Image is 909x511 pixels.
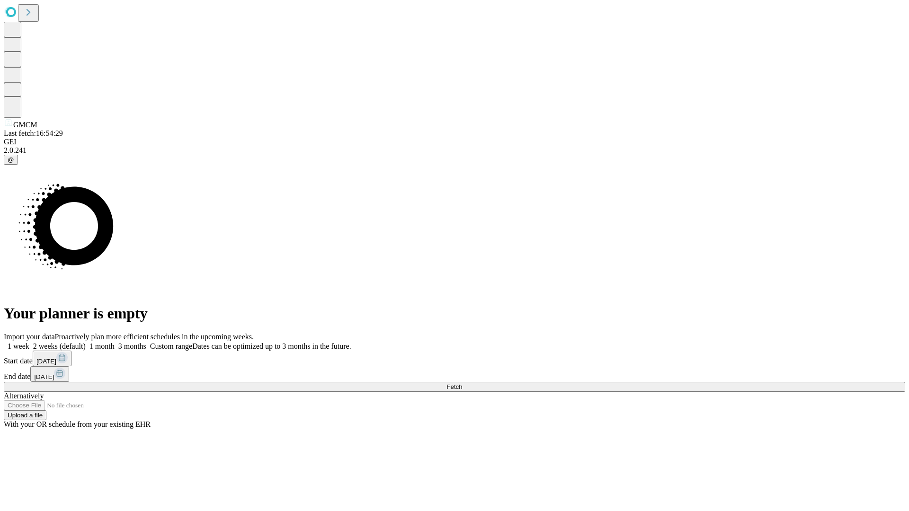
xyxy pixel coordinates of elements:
[34,373,54,380] span: [DATE]
[4,382,905,392] button: Fetch
[4,129,63,137] span: Last fetch: 16:54:29
[4,366,905,382] div: End date
[4,392,44,400] span: Alternatively
[4,146,905,155] div: 2.0.241
[33,342,86,350] span: 2 weeks (default)
[8,156,14,163] span: @
[4,351,905,366] div: Start date
[36,358,56,365] span: [DATE]
[4,333,55,341] span: Import your data
[4,138,905,146] div: GEI
[55,333,254,341] span: Proactively plan more efficient schedules in the upcoming weeks.
[4,410,46,420] button: Upload a file
[118,342,146,350] span: 3 months
[150,342,192,350] span: Custom range
[8,342,29,350] span: 1 week
[4,420,151,428] span: With your OR schedule from your existing EHR
[13,121,37,129] span: GMCM
[4,155,18,165] button: @
[33,351,71,366] button: [DATE]
[89,342,115,350] span: 1 month
[4,305,905,322] h1: Your planner is empty
[30,366,69,382] button: [DATE]
[446,383,462,390] span: Fetch
[192,342,351,350] span: Dates can be optimized up to 3 months in the future.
